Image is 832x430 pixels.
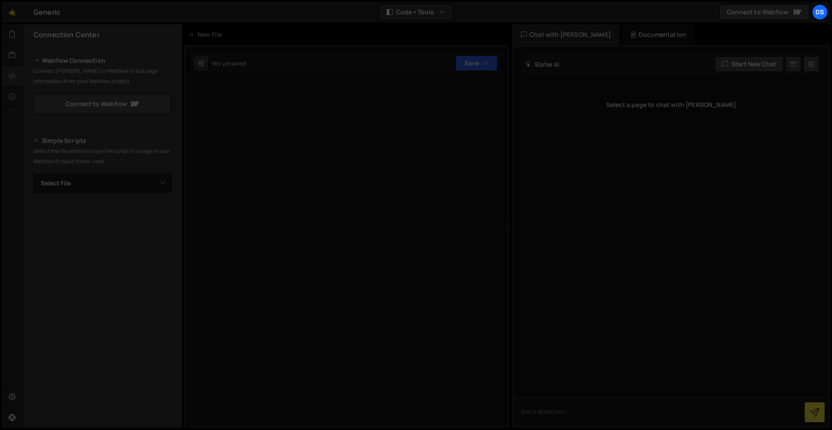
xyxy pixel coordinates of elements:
[455,55,497,71] button: Save
[33,136,172,146] h2: Simple Scripts
[715,56,783,72] button: Start new chat
[33,55,172,66] h2: Webflow Connection
[189,30,225,39] div: New File
[512,24,620,45] div: Chat with [PERSON_NAME]
[212,60,246,67] div: Not yet saved
[525,60,560,68] h2: Slater AI
[380,4,452,20] button: Code + Tools
[33,291,172,369] iframe: YouTube video player
[33,66,172,87] p: Connect [PERSON_NAME] to Webflow to pull page information from your Webflow project
[33,207,172,285] iframe: YouTube video player
[812,4,828,20] a: DS
[2,2,23,23] a: 🤙
[33,30,100,39] h2: Connection Center
[33,146,172,167] p: Select the file and then copy the script to a page in your Webflow Project footer code.
[621,24,695,45] div: Documentation
[719,4,809,20] a: Connect to Webflow
[33,7,60,17] div: Generic
[33,94,172,114] a: Connect to Webflow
